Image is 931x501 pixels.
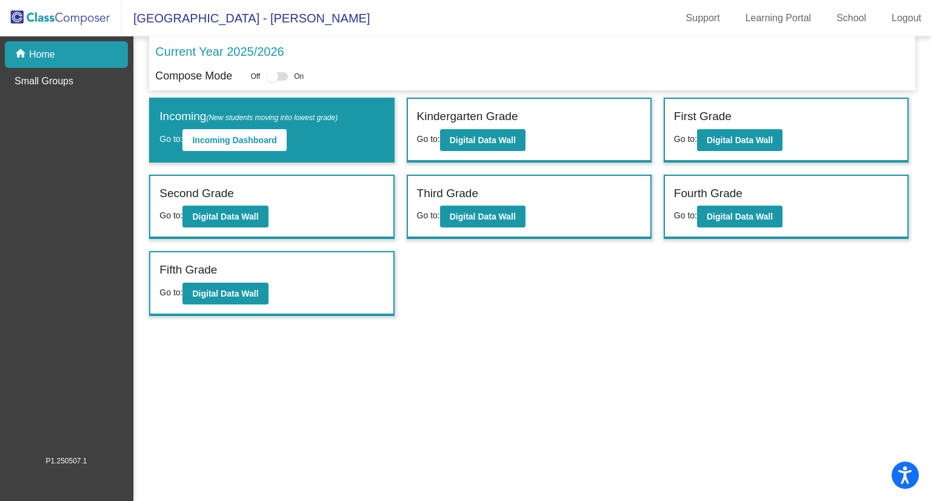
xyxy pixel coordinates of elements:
p: Compose Mode [155,68,232,84]
span: (New students moving into lowest grade) [206,113,338,122]
span: Off [250,71,260,82]
button: Digital Data Wall [697,129,783,151]
label: Fifth Grade [159,261,217,279]
a: School [827,8,876,28]
b: Digital Data Wall [450,135,516,145]
a: Logout [882,8,931,28]
b: Incoming Dashboard [192,135,276,145]
b: Digital Data Wall [450,212,516,221]
b: Digital Data Wall [707,212,773,221]
button: Digital Data Wall [440,206,526,227]
button: Digital Data Wall [182,283,268,304]
mat-icon: home [15,47,29,62]
span: Go to: [674,210,697,220]
span: Go to: [159,134,182,144]
button: Digital Data Wall [697,206,783,227]
span: On [294,71,304,82]
label: Fourth Grade [674,185,742,203]
label: First Grade [674,108,732,126]
span: [GEOGRAPHIC_DATA] - [PERSON_NAME] [121,8,370,28]
label: Third Grade [417,185,478,203]
a: Support [676,8,730,28]
p: Small Groups [15,74,73,89]
span: Go to: [159,287,182,297]
p: Current Year 2025/2026 [155,42,284,61]
button: Incoming Dashboard [182,129,286,151]
a: Learning Portal [736,8,821,28]
span: Go to: [417,210,440,220]
p: Home [29,47,55,62]
b: Digital Data Wall [192,212,258,221]
button: Digital Data Wall [440,129,526,151]
b: Digital Data Wall [707,135,773,145]
label: Second Grade [159,185,234,203]
span: Go to: [674,134,697,144]
label: Incoming [159,108,338,126]
span: Go to: [159,210,182,220]
label: Kindergarten Grade [417,108,518,126]
button: Digital Data Wall [182,206,268,227]
span: Go to: [417,134,440,144]
b: Digital Data Wall [192,289,258,298]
